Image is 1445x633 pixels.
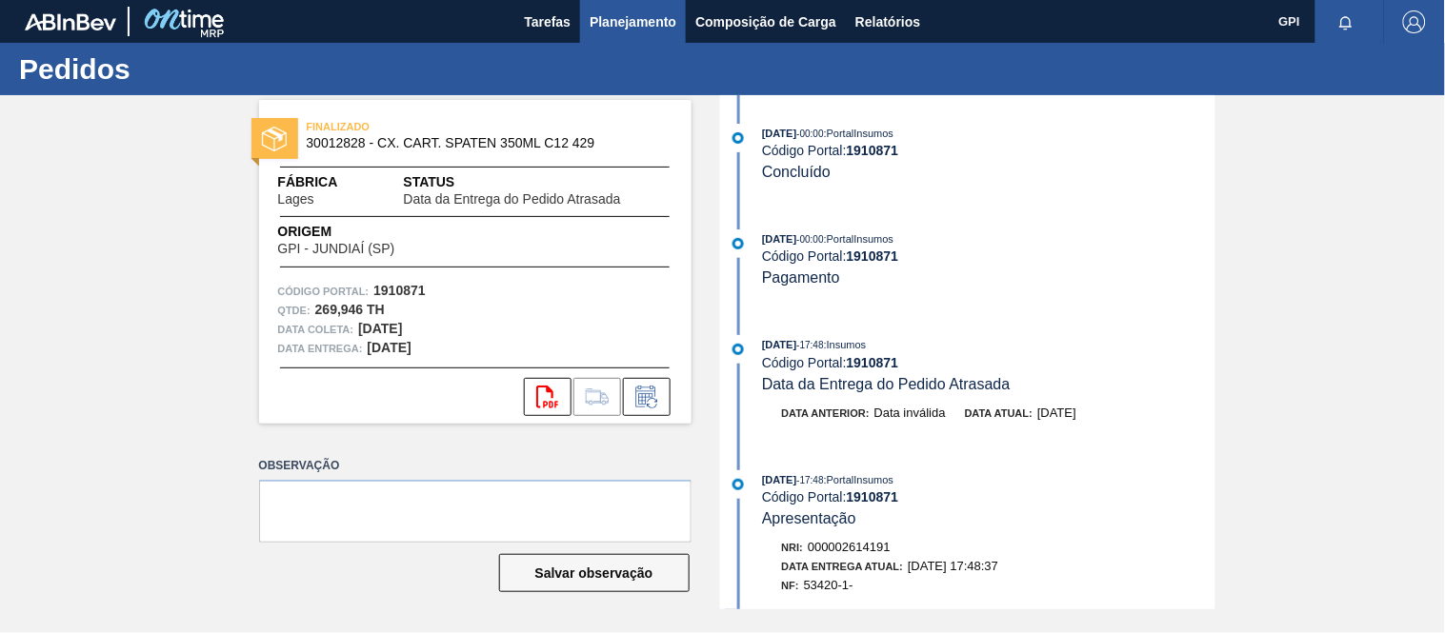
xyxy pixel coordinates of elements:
[695,10,836,33] span: Composição de Carga
[573,378,621,416] div: Ir para Composição de Carga
[762,143,1214,158] div: Código Portal:
[278,282,370,301] span: Código Portal:
[782,542,804,553] span: Nri:
[797,340,824,350] span: - 17:48
[524,10,571,33] span: Tarefas
[824,128,893,139] span: : PortalInsumos
[307,136,652,150] span: 30012828 - CX. CART. SPATEN 350ML C12 429
[762,248,1214,264] div: Código Portal:
[782,580,799,591] span: NF:
[278,192,314,207] span: Lages
[590,10,676,33] span: Planejamento
[278,242,395,256] span: GPI - JUNDIAÍ (SP)
[1315,9,1376,35] button: Notificações
[278,320,354,339] span: Data coleta:
[733,238,744,249] img: atual
[358,321,402,336] strong: [DATE]
[278,339,363,358] span: Data entrega:
[307,117,573,136] span: FINALIZADO
[368,340,411,355] strong: [DATE]
[262,127,287,151] img: status
[847,489,899,504] strong: 1910871
[278,222,450,242] span: Origem
[762,474,796,485] span: [DATE]
[25,13,116,30] img: TNhmsLtSVTkK8tSr43FrP2fwEKptu5GPRR3wAAAABJRU5ErkJggg==
[762,376,1011,392] span: Data da Entrega do Pedido Atrasada
[315,302,385,317] strong: 269,946 TH
[278,172,374,192] span: Fábrica
[797,475,824,485] span: - 17:48
[733,344,744,355] img: atual
[824,474,893,485] span: : PortalInsumos
[782,561,904,572] span: Data Entrega Atual:
[762,489,1214,504] div: Código Portal:
[524,378,572,416] div: Abrir arquivo PDF
[762,355,1214,370] div: Código Portal:
[804,578,853,592] span: 53420-1-
[733,479,744,490] img: atual
[874,406,946,420] span: Data inválida
[824,339,867,350] span: : Insumos
[847,248,899,264] strong: 1910871
[762,233,796,245] span: [DATE]
[373,283,426,298] strong: 1910871
[1037,406,1076,420] span: [DATE]
[404,172,672,192] span: Status
[278,301,311,320] span: Qtde :
[623,378,671,416] div: Informar alteração no pedido
[259,452,692,480] label: Observação
[19,58,357,80] h1: Pedidos
[499,554,690,592] button: Salvar observação
[847,143,899,158] strong: 1910871
[762,510,856,526] span: Apresentação
[855,10,920,33] span: Relatórios
[797,129,824,139] span: - 00:00
[797,234,824,245] span: - 00:00
[847,355,899,370] strong: 1910871
[808,540,891,554] span: 000002614191
[762,128,796,139] span: [DATE]
[733,132,744,144] img: atual
[762,164,831,180] span: Concluído
[1403,10,1426,33] img: Logout
[782,407,870,419] span: Data anterior:
[762,269,840,286] span: Pagamento
[824,233,893,245] span: : PortalInsumos
[404,192,621,207] span: Data da Entrega do Pedido Atrasada
[965,407,1033,419] span: Data atual:
[762,339,796,350] span: [DATE]
[908,559,998,573] span: [DATE] 17:48:37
